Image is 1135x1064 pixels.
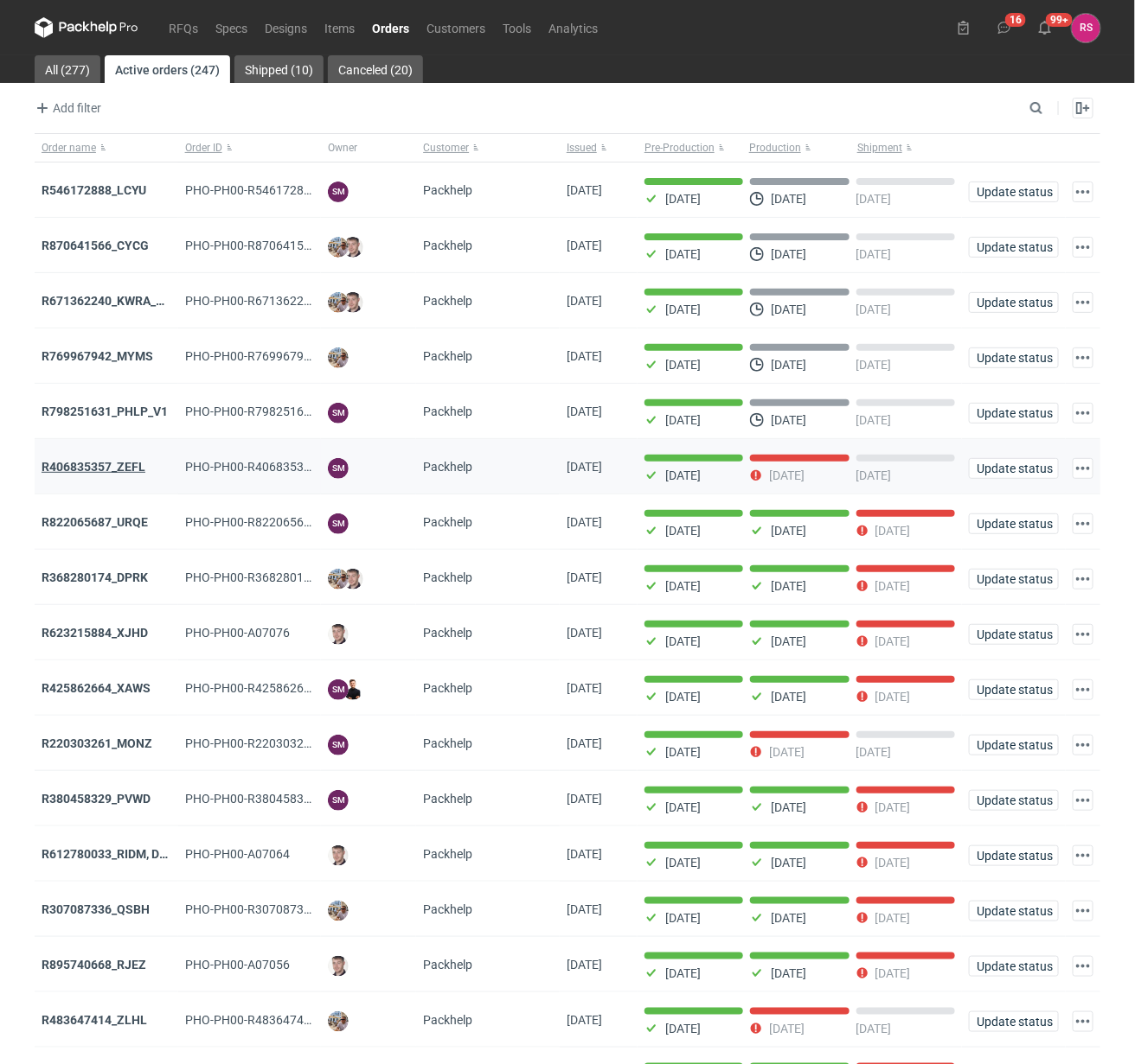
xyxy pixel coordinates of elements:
a: Tools [494,17,540,38]
span: PHO-PH00-R798251631_PHLP_V1 [185,405,374,418]
a: RFQs [160,17,207,38]
span: Packhelp [423,792,472,806]
button: Customer [416,134,560,162]
span: Order ID [185,141,222,155]
figcaption: SM [328,513,349,534]
span: Packhelp [423,515,472,529]
button: Actions [1073,513,1093,534]
span: 05/08/2025 [567,681,602,695]
span: PHO-PH00-R822065687_URQE [185,515,354,529]
span: Packhelp [423,294,472,308]
img: Tomasz Kubiak [343,679,363,700]
span: 31/07/2025 [567,1013,602,1027]
span: Update status [977,739,1051,751]
span: 31/07/2025 [567,958,602,972]
strong: R671362240_KWRA_QIOQ_ZFHA [42,294,221,308]
span: 01/08/2025 [567,847,602,861]
span: Customer [423,141,469,155]
button: Pre-Production [638,134,746,162]
span: Packhelp [423,847,472,861]
span: 20/08/2025 [567,405,602,418]
button: Update status [969,679,1059,700]
span: 06/08/2025 [567,570,602,584]
p: [DATE] [856,1022,892,1035]
a: Customers [418,17,494,38]
a: R895740668_RJEZ [42,958,146,972]
span: 26/08/2025 [567,239,602,252]
strong: R822065687_URQE [42,515,148,529]
span: Update status [977,462,1051,475]
strong: R425862664_XAWS [42,681,151,695]
button: Update status [969,1011,1059,1032]
p: [DATE] [875,800,911,814]
p: [DATE] [856,468,892,482]
a: Designs [256,17,316,38]
p: [DATE] [771,690,806,704]
span: 01/08/2025 [567,902,602,916]
button: Update status [969,403,1059,424]
span: Packhelp [423,958,472,972]
p: [DATE] [665,800,701,814]
span: PHO-PH00-R307087336_QSBH [185,902,355,916]
span: 05/08/2025 [567,736,602,750]
div: Rafał Stani [1072,14,1100,42]
span: PHO-PH00-R368280174_DPRK [185,570,354,584]
img: Maciej Sikora [328,956,349,977]
span: PHO-PH00-R769967942_MYMS [185,349,357,363]
span: Packhelp [423,570,472,584]
p: [DATE] [771,966,806,980]
span: Owner [328,141,357,155]
a: Orders [363,17,418,38]
button: Add filter [31,98,102,118]
button: Update status [969,569,1059,589]
p: [DATE] [771,856,806,870]
span: Update status [977,960,1051,972]
p: [DATE] [665,247,701,261]
a: R546172888_LCYU [42,183,146,197]
span: Update status [977,850,1051,862]
p: [DATE] [665,524,701,538]
button: Update status [969,347,1059,368]
p: [DATE] [665,579,701,593]
span: Packhelp [423,460,472,474]
img: Maciej Sikora [328,624,349,645]
button: Order ID [178,134,322,162]
span: Update status [977,296,1051,309]
button: Update status [969,292,1059,313]
span: PHO-PH00-R425862664_XAWS [185,681,356,695]
a: Active orders (247) [105,55,230,83]
strong: R368280174_DPRK [42,570,148,584]
button: Update status [969,624,1059,645]
span: 08/08/2025 [567,515,602,529]
p: [DATE] [665,468,701,482]
p: [DATE] [665,413,701,427]
a: R220303261_MONZ [42,736,152,750]
p: [DATE] [771,358,806,372]
p: [DATE] [769,745,805,759]
span: Update status [977,518,1051,530]
a: R483647414_ZLHL [42,1013,147,1027]
a: R380458329_PVWD [42,792,151,806]
button: Update status [969,513,1059,534]
p: [DATE] [856,413,892,427]
span: Update status [977,352,1051,364]
button: Update status [969,182,1059,202]
span: PHO-PH00-A07064 [185,847,290,861]
span: 01/09/2025 [567,183,602,197]
span: PHO-PH00-R220303261_MONZ [185,736,357,750]
button: Update status [969,845,1059,866]
span: Update status [977,684,1051,696]
figcaption: SM [328,458,349,479]
p: [DATE] [771,413,806,427]
span: 04/08/2025 [567,792,602,806]
p: [DATE] [856,247,892,261]
p: [DATE] [665,745,701,759]
span: PHO-PH00-A07076 [185,626,290,640]
img: Michał Palasek [328,292,349,313]
a: Specs [207,17,256,38]
span: PHO-PH00-R870641566_CYCG [185,239,354,252]
span: Packhelp [423,349,472,363]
